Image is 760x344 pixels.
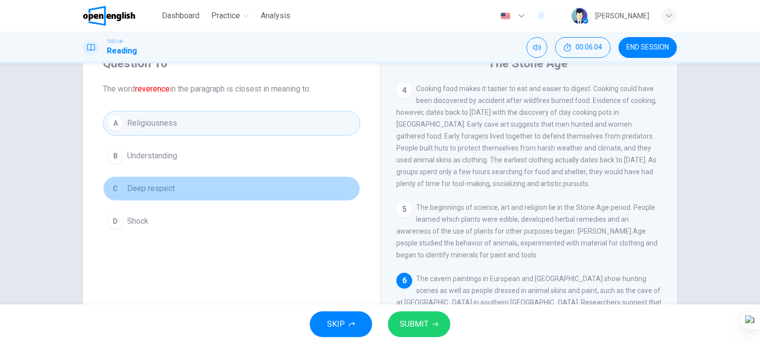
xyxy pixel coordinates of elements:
span: Analysis [261,10,290,22]
div: B [107,148,123,164]
span: Cooking food makes it tastier to eat and easier to digest. Cooking could have been discovered by ... [396,85,657,188]
div: Mute [526,37,547,58]
button: CDeep respect [103,176,360,201]
button: SUBMIT [388,311,450,337]
div: A [107,115,123,131]
span: Practice [211,10,240,22]
span: END SESSION [626,44,669,51]
div: [PERSON_NAME] [595,10,649,22]
div: C [107,181,123,197]
div: Hide [555,37,611,58]
span: Dashboard [162,10,199,22]
span: 00:06:04 [575,44,602,51]
span: Religiousness [127,117,177,129]
img: Profile picture [571,8,587,24]
div: 4 [396,83,412,98]
button: BUnderstanding [103,144,360,168]
button: Dashboard [158,7,203,25]
font: reverence [135,84,170,94]
a: OpenEnglish logo [83,6,158,26]
span: The beginnings of science, art and religion lie in the Stone Age period. People learned which pla... [396,203,658,259]
span: SUBMIT [400,317,428,331]
button: END SESSION [618,37,677,58]
div: 5 [396,201,412,217]
button: DShock [103,209,360,234]
span: Deep respect [127,183,175,195]
span: Shock [127,215,148,227]
h4: Question 10 [103,55,360,71]
span: The word in the paragraph is closest in meaning to: [103,83,360,95]
button: Practice [207,7,253,25]
button: SKIP [310,311,372,337]
span: SKIP [327,317,345,331]
button: 00:06:04 [555,37,611,58]
button: Analysis [257,7,294,25]
span: TOEFL® [107,38,123,45]
h4: The Stone Age [488,55,568,71]
div: D [107,213,123,229]
button: AReligiousness [103,111,360,136]
div: 6 [396,273,412,289]
span: Understanding [127,150,177,162]
h1: Reading [107,45,137,57]
img: en [499,12,512,20]
img: OpenEnglish logo [83,6,135,26]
